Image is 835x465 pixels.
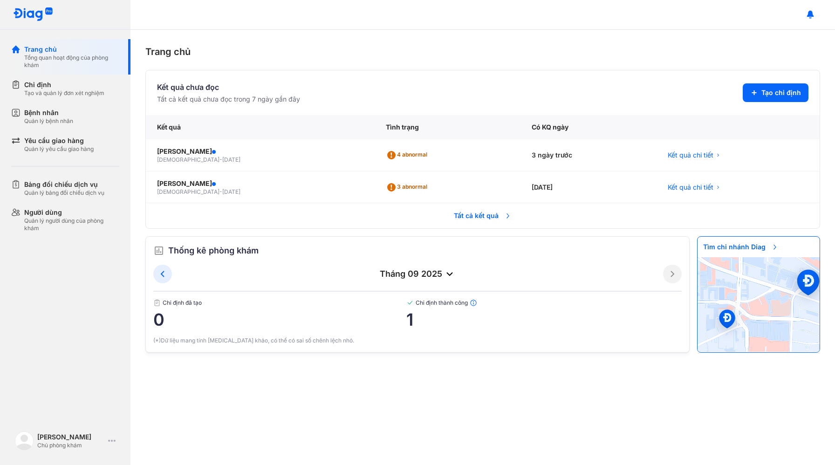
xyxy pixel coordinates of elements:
div: 3 abnormal [386,180,431,195]
span: - [219,156,222,163]
div: 3 ngày trước [520,139,657,171]
span: Thống kê phòng khám [168,244,259,257]
div: Yêu cầu giao hàng [24,136,94,145]
div: Tất cả kết quả chưa đọc trong 7 ngày gần đây [157,95,300,104]
div: Quản lý bảng đối chiếu dịch vụ [24,189,104,197]
span: Kết quả chi tiết [668,183,713,192]
div: [PERSON_NAME] [157,179,363,188]
div: tháng 09 2025 [172,268,663,280]
span: 1 [406,310,682,329]
span: Tìm chi nhánh Diag [698,237,784,257]
span: - [219,188,222,195]
span: 0 [153,310,406,329]
div: Tình trạng [375,115,520,139]
span: [DATE] [222,188,240,195]
div: Bảng đối chiếu dịch vụ [24,180,104,189]
div: Chỉ định [24,80,104,89]
img: order.5a6da16c.svg [153,245,164,256]
img: checked-green.01cc79e0.svg [406,299,414,307]
span: Tất cả kết quả [448,205,517,226]
span: [DATE] [222,156,240,163]
div: Quản lý bệnh nhân [24,117,73,125]
div: Bệnh nhân [24,108,73,117]
div: Có KQ ngày [520,115,657,139]
div: Tổng quan hoạt động của phòng khám [24,54,119,69]
div: Chủ phòng khám [37,442,104,449]
div: [DATE] [520,171,657,204]
span: Tạo chỉ định [761,88,801,97]
img: logo [13,7,53,22]
div: Kết quả chưa đọc [157,82,300,93]
div: 4 abnormal [386,148,431,163]
div: Tạo và quản lý đơn xét nghiệm [24,89,104,97]
button: Tạo chỉ định [743,83,808,102]
img: info.7e716105.svg [470,299,477,307]
div: (*)Dữ liệu mang tính [MEDICAL_DATA] khảo, có thể có sai số chênh lệch nhỏ. [153,336,682,345]
span: [DEMOGRAPHIC_DATA] [157,188,219,195]
div: Trang chủ [145,45,820,59]
div: Trang chủ [24,45,119,54]
span: [DEMOGRAPHIC_DATA] [157,156,219,163]
img: logo [15,431,34,450]
div: Kết quả [146,115,375,139]
div: [PERSON_NAME] [37,432,104,442]
div: [PERSON_NAME] [157,147,363,156]
div: Quản lý người dùng của phòng khám [24,217,119,232]
div: Quản lý yêu cầu giao hàng [24,145,94,153]
span: Kết quả chi tiết [668,150,713,160]
span: Chỉ định thành công [406,299,682,307]
img: document.50c4cfd0.svg [153,299,161,307]
div: Người dùng [24,208,119,217]
span: Chỉ định đã tạo [153,299,406,307]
